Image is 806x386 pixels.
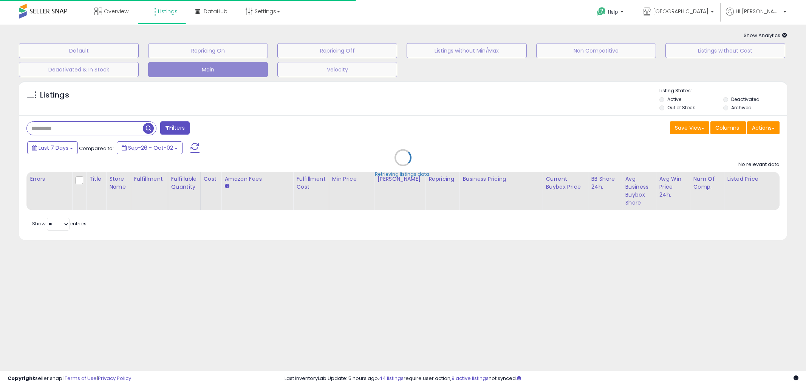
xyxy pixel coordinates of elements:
[726,8,786,25] a: Hi [PERSON_NAME]
[148,62,268,77] button: Main
[591,1,631,25] a: Help
[608,9,618,15] span: Help
[597,7,606,16] i: Get Help
[744,32,787,39] span: Show Analytics
[736,8,781,15] span: Hi [PERSON_NAME]
[665,43,785,58] button: Listings without Cost
[536,43,656,58] button: Non Competitive
[375,171,432,178] div: Retrieving listings data..
[19,43,139,58] button: Default
[19,62,139,77] button: Deactivated & In Stock
[204,8,227,15] span: DataHub
[407,43,526,58] button: Listings without Min/Max
[148,43,268,58] button: Repricing On
[104,8,128,15] span: Overview
[653,8,709,15] span: [GEOGRAPHIC_DATA]
[277,62,397,77] button: Velocity
[158,8,178,15] span: Listings
[277,43,397,58] button: Repricing Off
